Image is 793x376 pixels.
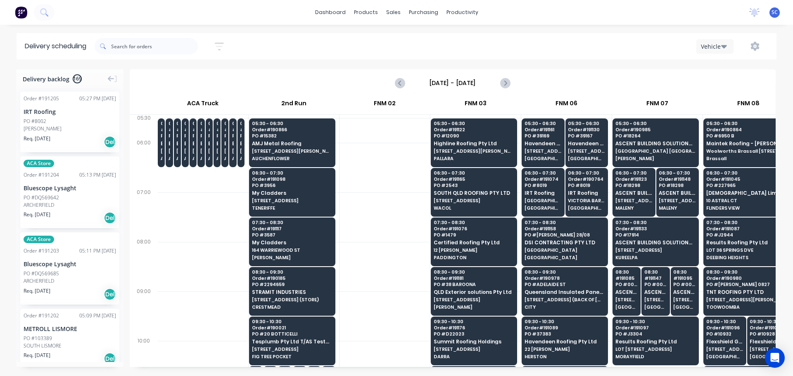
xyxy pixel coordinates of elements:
span: # 191068 [176,127,178,132]
img: Factory [15,6,27,19]
span: Order # 190866 [252,127,332,132]
span: Order # 191089 [525,325,605,330]
span: Order # 190021 [252,325,332,330]
span: 169 [73,74,82,83]
span: # 190743 [169,127,170,132]
span: Bluescope Lysaght [169,141,170,146]
span: Order # 191158 [525,226,605,231]
span: Bluescope Lysaght [216,141,218,146]
span: 05:30 [176,121,178,126]
span: [STREET_ADDRESS] [615,198,652,203]
span: Tesplumb Pty Ltd T/AS Tested Plumbing [252,339,332,344]
span: Bluescope Lysaght [208,141,210,146]
div: 05:11 PM [DATE] [79,247,116,255]
span: ASCENT BUILDING SOLUTIONS PTY LTD [644,289,667,295]
span: [STREET_ADDRESS] [434,297,514,302]
span: PO # DQ569201 [184,133,186,138]
span: PO # 18264 [615,133,696,138]
span: 05:30 [240,121,242,126]
span: PO # 8019 [525,183,561,188]
span: Order # 191133 [615,226,696,231]
span: TNT ROOFING PTY LTD [706,289,786,295]
a: dashboard [311,6,350,19]
div: productivity [442,6,482,19]
span: [STREET_ADDRESS] (BACK OF [GEOGRAPHIC_DATA]) [525,297,605,302]
span: ARCHERFIELD [192,156,194,161]
div: Open Intercom Messenger [765,348,785,368]
span: [STREET_ADDRESS] [568,149,605,154]
span: # 191095 [673,276,696,281]
span: PO # DQ569165 [200,133,202,138]
span: # 190566 [224,127,226,132]
span: 08:30 - 09:30 [252,270,332,274]
span: [STREET_ADDRESS] [659,198,696,203]
span: PO # DQ569492 [192,133,194,138]
span: PO # DQ569404 [169,133,170,138]
span: [STREET_ADDRESS] (STORE) [673,297,696,302]
span: PO # 000A-12606 [615,282,638,287]
span: 07:30 - 08:30 [252,220,332,225]
div: ARCHERFIELD [24,277,116,285]
span: Order # 191181 [434,276,514,281]
div: PO #103389 [24,335,52,342]
span: [GEOGRAPHIC_DATA] [644,305,667,310]
div: 05:13 PM [DATE] [79,171,116,179]
span: 08:30 [615,270,638,274]
span: [STREET_ADDRESS] [252,198,332,203]
span: PO # 000A-12610 [644,282,667,287]
span: [STREET_ADDRESS][PERSON_NAME] (STORE) [200,149,202,154]
span: [DEMOGRAPHIC_DATA] Limited T/as Joii Roofing [706,190,786,196]
span: [STREET_ADDRESS] (STORE) [252,297,332,302]
div: FNM 07 [612,96,703,114]
span: MALENY [659,206,696,210]
span: # 190430 [208,127,210,132]
span: 12 [PERSON_NAME] [434,248,514,253]
span: # 190869 [192,127,194,132]
span: PADDINGTON [434,255,514,260]
span: 08:30 [644,270,667,274]
span: 09:30 - 10:30 [252,319,332,324]
span: [GEOGRAPHIC_DATA][PERSON_NAME] [525,198,561,203]
span: Req. [DATE] [24,211,50,218]
span: 09:30 - 10:30 [434,319,514,324]
div: FNM 03 [430,96,521,114]
span: DSI CONTRACTING PTY LTD [525,240,605,245]
div: 2nd Run [249,96,339,114]
span: [GEOGRAPHIC_DATA] [673,305,696,310]
span: AMJ Metal Roofing [252,141,332,146]
span: Order # 191176 [434,325,514,330]
span: PO # DQ569054 [161,133,162,138]
span: ARCHERFIELD [176,156,178,161]
div: IRT Roofing [24,107,116,116]
span: Results Roofing Pty Ltd [615,339,696,344]
span: DEEBING HEIGHTS [706,255,786,260]
span: PO # ADELAIDE ST [525,282,605,287]
span: IRT Roofing [568,190,605,196]
span: [STREET_ADDRESS] (STORE) [644,297,667,302]
span: 07:30 - 08:30 [706,220,786,225]
span: Order # 191148 [659,177,696,182]
span: ACA Store [24,160,54,167]
span: PO # 17914 [615,232,696,237]
div: Vehicle [701,42,725,51]
span: Order # 190864 [706,127,786,132]
span: [STREET_ADDRESS][PERSON_NAME] (STORE) [169,149,170,154]
div: PO #8002 [24,118,46,125]
span: QLD Exterior solutions Pty Ltd [434,289,514,295]
span: ARCHERFIELD [216,156,218,161]
span: 05:30 [224,121,226,126]
span: ARCHERFIELD [240,156,242,161]
span: PO # 000A 12607 [673,282,696,287]
span: 05:30 [161,121,162,126]
span: Highline Roofing Pty Ltd [434,141,514,146]
span: ARCHERFIELD [184,156,186,161]
span: [PERSON_NAME] [615,156,696,161]
span: [PERSON_NAME] [434,305,514,310]
div: 08:00 [130,237,158,286]
span: PO # 12090 [434,133,514,138]
span: 05:30 [216,121,218,126]
div: Bluescope Lysaght [24,184,116,192]
div: sales [382,6,405,19]
span: [GEOGRAPHIC_DATA] [568,156,605,161]
span: SC [772,9,778,16]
